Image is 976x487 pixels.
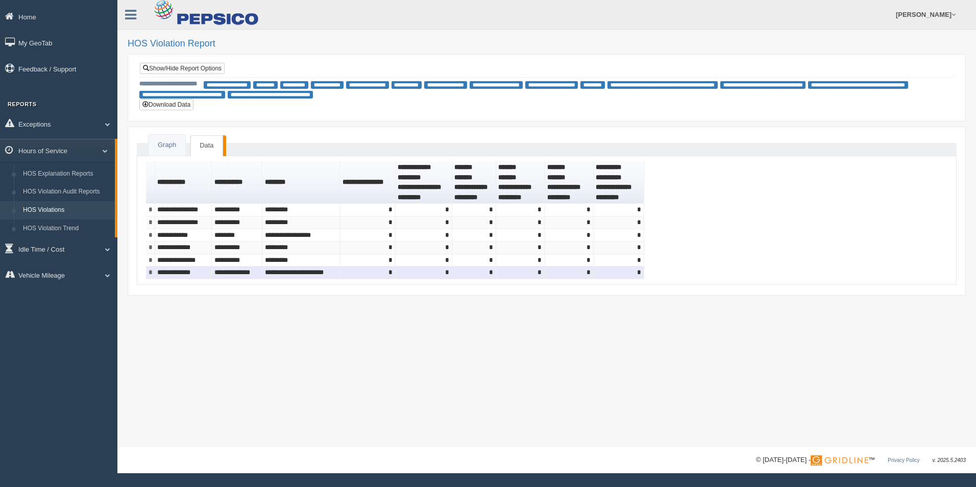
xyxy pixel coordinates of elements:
[18,165,115,183] a: HOS Explanation Reports
[933,457,966,463] span: v. 2025.5.2403
[18,201,115,220] a: HOS Violations
[190,135,223,156] a: Data
[262,161,340,204] th: Sort column
[212,161,262,204] th: Sort column
[594,161,644,204] th: Sort column
[18,220,115,238] a: HOS Violation Trend
[18,183,115,201] a: HOS Violation Audit Reports
[128,39,966,49] h2: HOS Violation Report
[811,455,868,466] img: Gridline
[140,63,225,74] a: Show/Hide Report Options
[756,455,966,466] div: © [DATE]-[DATE] - ™
[149,135,185,156] a: Graph
[545,161,594,204] th: Sort column
[340,161,395,204] th: Sort column
[396,161,452,204] th: Sort column
[888,457,919,463] a: Privacy Policy
[155,161,212,204] th: Sort column
[452,161,496,204] th: Sort column
[496,161,545,204] th: Sort column
[139,99,193,110] button: Download Data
